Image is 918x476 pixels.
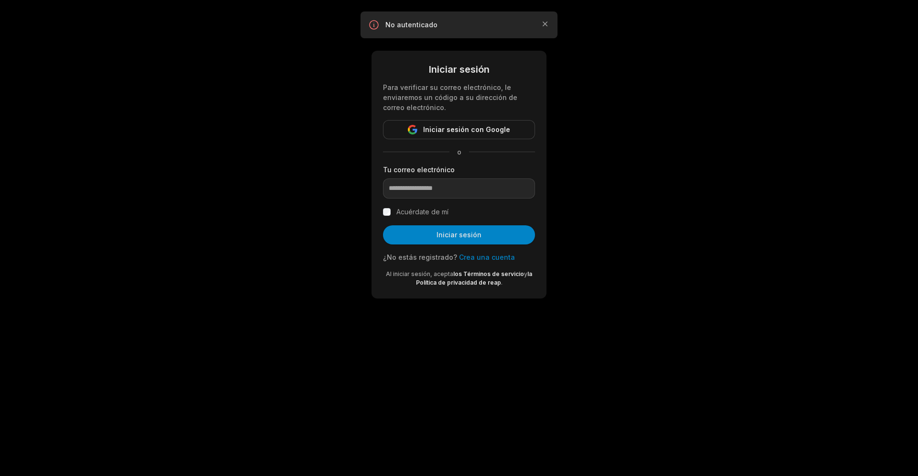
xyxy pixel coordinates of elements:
font: . [501,279,503,286]
button: Iniciar sesión [383,225,535,244]
font: Al iniciar sesión, acepta [386,270,453,277]
a: los Términos de servicio [453,270,524,277]
font: o [457,148,461,156]
font: Iniciar sesión [429,64,490,75]
font: No autenticado [385,21,437,29]
font: Iniciar sesión [437,231,481,239]
a: la Política de privacidad de reap [416,270,533,286]
font: Para verificar su correo electrónico, le enviaremos un código a su dirección de correo electrónico. [383,83,517,111]
font: Iniciar sesión con Google [423,125,510,133]
font: ¿No estás registrado? [383,253,457,261]
font: Acuérdate de mí [396,208,448,216]
a: Crea una cuenta [459,253,515,261]
font: Tu correo electrónico [383,166,455,174]
font: y [524,270,527,277]
button: Iniciar sesión con Google [383,120,535,139]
